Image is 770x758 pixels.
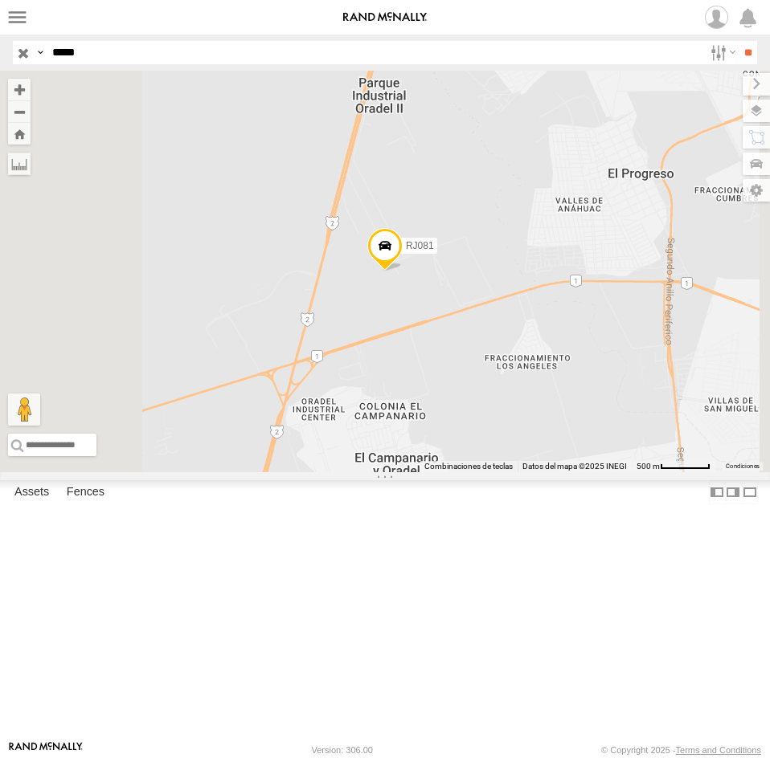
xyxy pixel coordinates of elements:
[59,481,113,503] label: Fences
[8,100,31,123] button: Zoom out
[8,153,31,175] label: Measure
[406,241,434,252] span: RJ081
[8,393,40,426] button: Arrastra el hombrecito naranja al mapa para abrir Street View
[8,123,31,145] button: Zoom Home
[6,481,57,503] label: Assets
[522,462,627,471] span: Datos del mapa ©2025 INEGI
[742,480,758,503] label: Hide Summary Table
[343,12,427,23] img: rand-logo.svg
[725,480,741,503] label: Dock Summary Table to the Right
[637,462,660,471] span: 500 m
[312,745,373,755] div: Version: 306.00
[726,463,760,470] a: Condiciones (se abre en una nueva pestaña)
[9,742,83,758] a: Visit our Website
[424,461,513,472] button: Combinaciones de teclas
[704,41,739,64] label: Search Filter Options
[743,179,770,202] label: Map Settings
[34,41,47,64] label: Search Query
[8,79,31,100] button: Zoom in
[601,745,761,755] div: © Copyright 2025 -
[676,745,761,755] a: Terms and Conditions
[632,461,715,472] button: Escala del mapa: 500 m por 59 píxeles
[709,480,725,503] label: Dock Summary Table to the Left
